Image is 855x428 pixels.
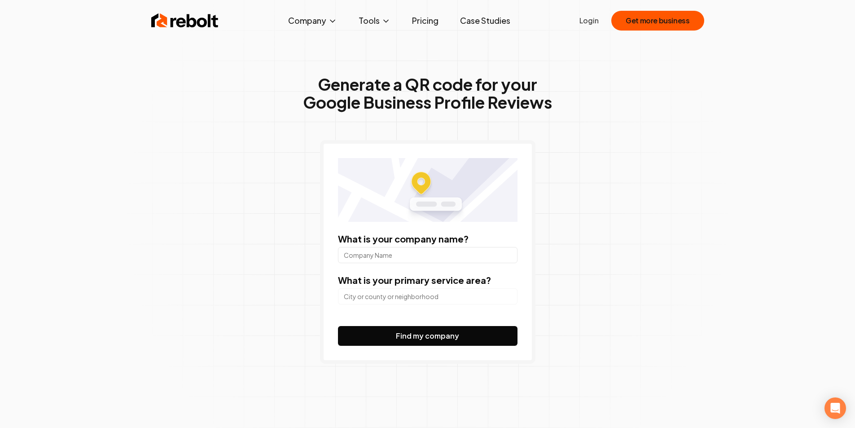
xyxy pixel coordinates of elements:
[351,12,398,30] button: Tools
[303,75,552,111] h1: Generate a QR code for your Google Business Profile Reviews
[338,288,517,304] input: City or county or neighborhood
[338,247,517,263] input: Company Name
[338,274,491,286] label: What is your primary service area?
[405,12,446,30] a: Pricing
[453,12,517,30] a: Case Studies
[611,11,704,31] button: Get more business
[824,397,846,419] div: Open Intercom Messenger
[151,12,219,30] img: Rebolt Logo
[281,12,344,30] button: Company
[338,158,517,222] img: Location map
[338,233,469,244] label: What is your company name?
[579,15,599,26] a: Login
[338,326,517,346] button: Find my company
